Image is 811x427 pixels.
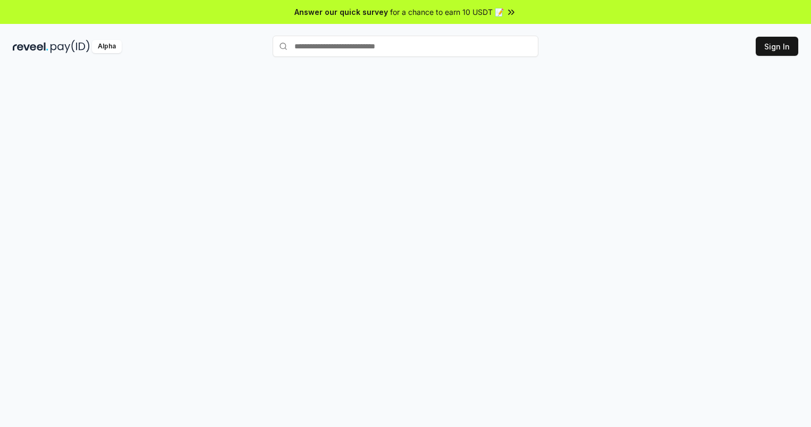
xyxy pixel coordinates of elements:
div: Alpha [92,40,122,53]
img: reveel_dark [13,40,48,53]
span: Answer our quick survey [294,6,388,18]
button: Sign In [756,37,798,56]
img: pay_id [50,40,90,53]
span: for a chance to earn 10 USDT 📝 [390,6,504,18]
